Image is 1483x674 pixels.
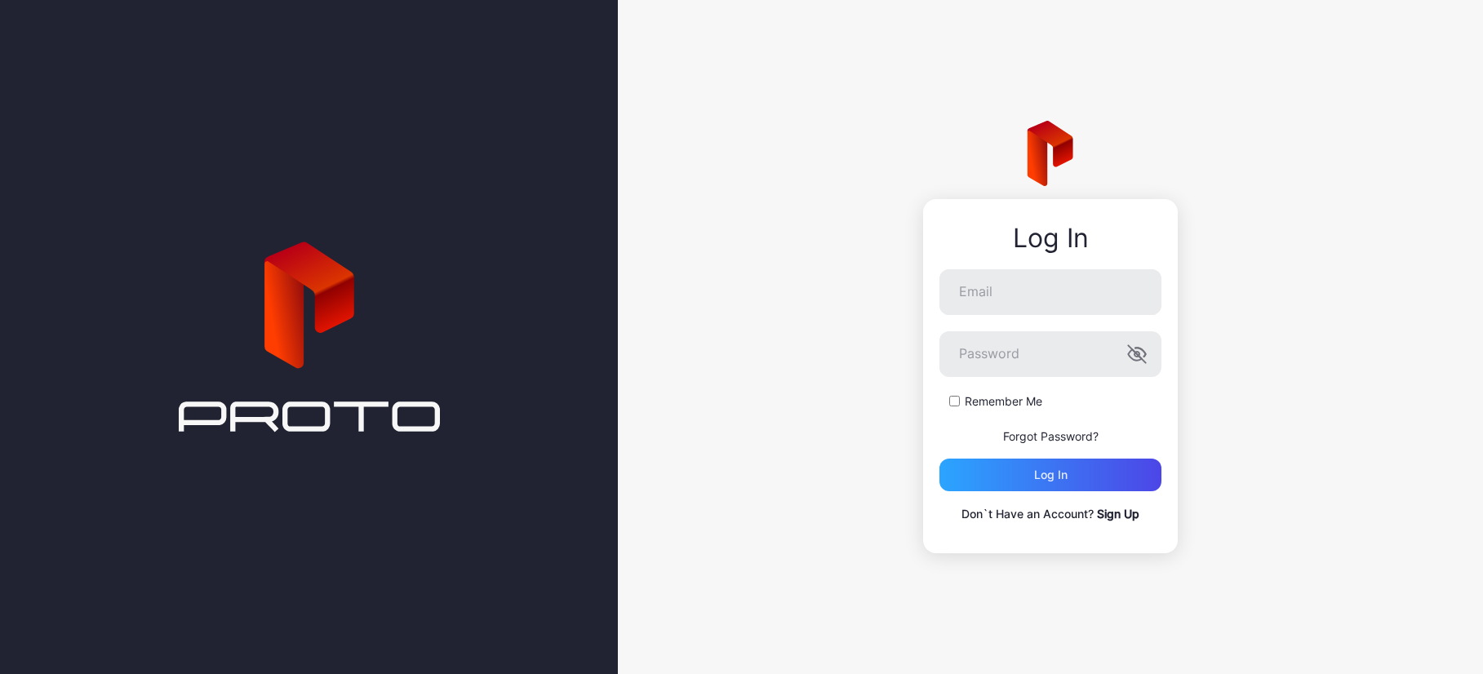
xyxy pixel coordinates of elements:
label: Remember Me [965,393,1042,410]
input: Email [939,269,1161,315]
button: Password [1127,344,1147,364]
a: Forgot Password? [1003,429,1099,443]
button: Log in [939,459,1161,491]
div: Log in [1034,468,1068,481]
p: Don`t Have an Account? [939,504,1161,524]
input: Password [939,331,1161,377]
a: Sign Up [1097,507,1139,521]
div: Log In [939,224,1161,253]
